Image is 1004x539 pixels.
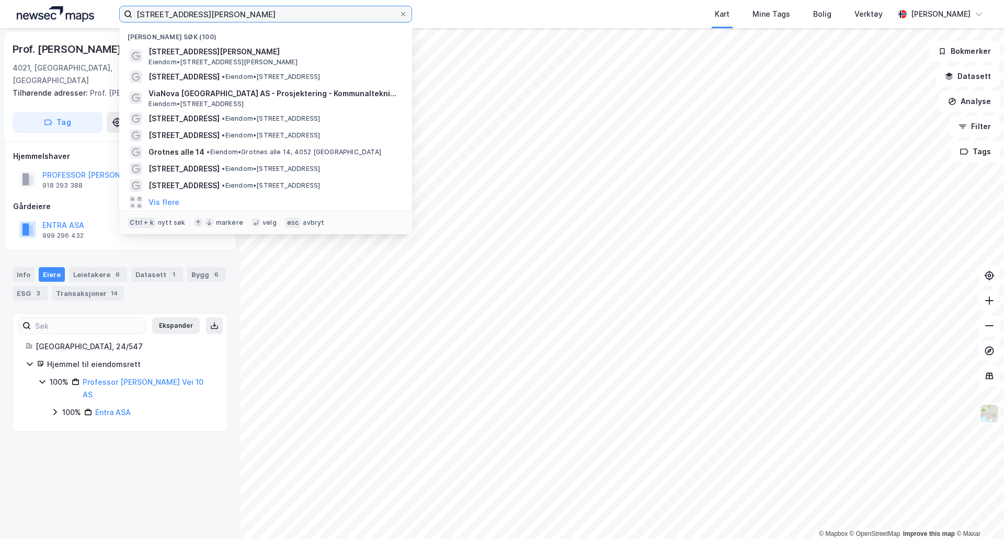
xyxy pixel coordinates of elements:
div: [PERSON_NAME] [911,8,971,20]
div: 100% [50,376,69,388]
span: ViaNova [GEOGRAPHIC_DATA] AS - Prosjektering - Kommunalteknikk - Samferdsel [149,87,400,100]
span: [STREET_ADDRESS] [149,71,220,83]
button: Vis flere [149,196,179,209]
div: Gårdeiere [13,200,227,213]
div: 4021, [GEOGRAPHIC_DATA], [GEOGRAPHIC_DATA] [13,62,146,87]
span: Eiendom • [STREET_ADDRESS][PERSON_NAME] [149,58,297,66]
a: OpenStreetMap [850,530,900,537]
div: 14 [109,288,120,299]
div: Prof. [PERSON_NAME] V. 12 [13,87,220,99]
span: [STREET_ADDRESS] [149,129,220,142]
iframe: Chat Widget [952,489,1004,539]
div: [PERSON_NAME] søk (100) [119,25,412,43]
div: velg [263,219,277,227]
div: 918 293 388 [42,181,83,190]
div: Bygg [187,267,226,282]
div: Verktøy [854,8,883,20]
span: [STREET_ADDRESS] [149,112,220,125]
div: Bolig [813,8,831,20]
div: Hjemmelshaver [13,150,227,163]
div: [GEOGRAPHIC_DATA], 24/547 [36,340,215,353]
div: 1 [168,269,179,280]
span: • [222,131,225,139]
div: esc [285,217,301,228]
div: Mine Tags [752,8,790,20]
button: Tag [13,112,102,133]
div: 3 [33,288,43,299]
a: Entra ASA [95,408,131,417]
span: Tilhørende adresser: [13,88,90,97]
span: [STREET_ADDRESS] [149,163,220,175]
div: 100% [62,406,81,419]
img: logo.a4113a55bc3d86da70a041830d287a7e.svg [17,6,94,22]
span: • [222,181,225,189]
span: Eiendom • [STREET_ADDRESS] [222,131,320,140]
button: Datasett [936,66,1000,87]
span: Eiendom • [STREET_ADDRESS] [222,114,320,123]
button: Bokmerker [929,41,1000,62]
input: Søk [31,318,145,334]
div: ESG [13,286,48,301]
div: Prof. [PERSON_NAME] V. 10 [13,41,149,58]
button: Filter [950,116,1000,137]
span: • [222,114,225,122]
span: Eiendom • [STREET_ADDRESS] [222,181,320,190]
input: Søk på adresse, matrikkel, gårdeiere, leietakere eller personer [132,6,399,22]
img: Z [979,404,999,423]
span: [STREET_ADDRESS] [149,179,220,192]
span: Eiendom • Grotnes alle 14, 4052 [GEOGRAPHIC_DATA] [207,148,381,156]
span: Eiendom • [STREET_ADDRESS] [222,165,320,173]
div: Kart [715,8,729,20]
span: • [207,148,210,156]
div: Ctrl + k [128,217,156,228]
div: Eiere [39,267,65,282]
div: 6 [211,269,222,280]
span: • [222,73,225,81]
div: Transaksjoner [52,286,124,301]
span: [STREET_ADDRESS][PERSON_NAME] [149,45,400,58]
div: Info [13,267,35,282]
a: Mapbox [819,530,848,537]
div: 6 [112,269,123,280]
span: Eiendom • [STREET_ADDRESS] [149,100,244,108]
button: Tags [951,141,1000,162]
button: Analyse [939,91,1000,112]
div: Hjemmel til eiendomsrett [47,358,215,371]
div: Leietakere [69,267,127,282]
div: 999 296 432 [42,232,84,240]
span: Eiendom • [STREET_ADDRESS] [222,73,320,81]
div: avbryt [303,219,324,227]
span: • [222,165,225,173]
div: Kontrollprogram for chat [952,489,1004,539]
div: Datasett [131,267,183,282]
a: Professor [PERSON_NAME] Vei 10 AS [83,377,203,399]
button: Ekspander [152,317,200,334]
div: nytt søk [158,219,186,227]
span: Grotnes alle 14 [149,146,204,158]
a: Improve this map [903,530,955,537]
div: markere [216,219,243,227]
